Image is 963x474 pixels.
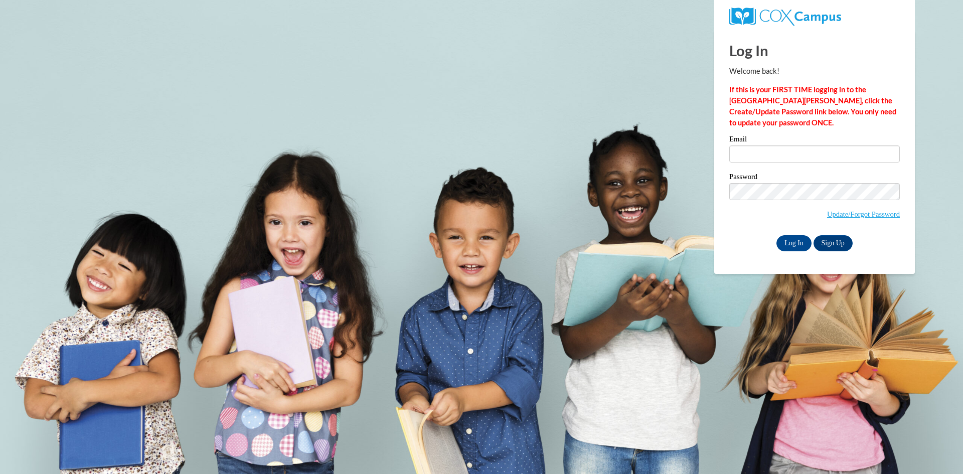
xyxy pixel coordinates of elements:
[814,235,853,251] a: Sign Up
[729,8,841,26] img: COX Campus
[776,235,812,251] input: Log In
[729,12,841,20] a: COX Campus
[729,135,900,145] label: Email
[729,66,900,77] p: Welcome back!
[729,40,900,61] h1: Log In
[827,210,900,218] a: Update/Forgot Password
[729,85,896,127] strong: If this is your FIRST TIME logging in to the [GEOGRAPHIC_DATA][PERSON_NAME], click the Create/Upd...
[729,173,900,183] label: Password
